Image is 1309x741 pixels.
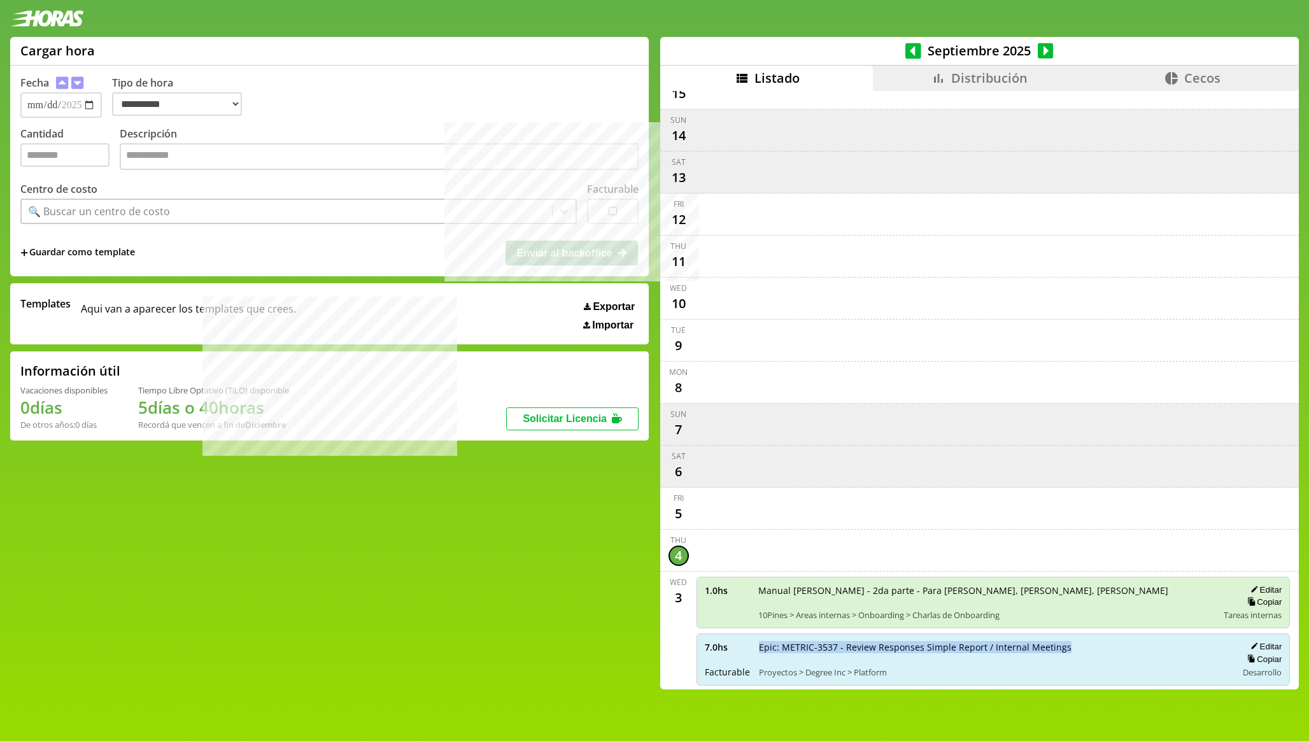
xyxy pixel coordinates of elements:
span: + [20,246,28,260]
div: 9 [669,335,689,356]
div: Mon [669,367,688,378]
div: scrollable content [660,91,1299,688]
span: 7.0 hs [705,641,750,653]
div: Thu [670,241,686,251]
div: 15 [669,83,689,104]
span: Manual [PERSON_NAME] - 2da parte - Para [PERSON_NAME], [PERSON_NAME], [PERSON_NAME] [758,584,1215,596]
div: 10 [669,293,689,314]
button: Exportar [580,300,639,313]
div: 6 [669,462,689,482]
span: Epic: METRIC-3537 - Review Responses Simple Report / Internal Meetings [759,641,1229,653]
label: Fecha [20,76,49,90]
div: 3 [669,588,689,608]
span: Distribución [951,69,1028,87]
label: Cantidad [20,127,120,173]
label: Facturable [587,182,639,196]
div: 4 [669,546,689,566]
div: Thu [670,535,686,546]
span: Aqui van a aparecer los templates que crees. [81,297,296,331]
span: Desarrollo [1243,667,1282,678]
span: 1.0 hs [705,584,749,596]
span: +Guardar como template [20,246,135,260]
button: Editar [1247,584,1282,595]
button: Editar [1247,641,1282,652]
div: 7 [669,420,689,440]
div: De otros años: 0 días [20,419,108,430]
div: Vacaciones disponibles [20,385,108,396]
div: Sat [672,157,686,167]
input: Cantidad [20,143,110,167]
span: Exportar [593,301,635,313]
span: Importar [592,320,633,331]
label: Centro de costo [20,182,97,196]
div: Wed [670,283,687,293]
div: Recordá que vencen a fin de [138,419,289,430]
h1: 0 días [20,396,108,419]
label: Tipo de hora [112,76,252,118]
b: Diciembre [245,419,286,430]
span: Facturable [705,666,750,678]
span: Cecos [1184,69,1221,87]
div: 5 [669,504,689,524]
div: Tiempo Libre Optativo (TiLO) disponible [138,385,289,396]
span: Solicitar Licencia [523,413,607,424]
div: Sat [672,451,686,462]
div: Fri [674,199,684,209]
select: Tipo de hora [112,92,242,116]
div: Tue [671,325,686,335]
textarea: Descripción [120,143,639,170]
span: Proyectos > Degree Inc > Platform [759,667,1229,678]
h1: 5 días o 40 horas [138,396,289,419]
div: 12 [669,209,689,230]
button: Solicitar Licencia [506,407,639,430]
span: Templates [20,297,71,311]
img: logotipo [10,10,84,27]
span: Listado [754,69,800,87]
div: Sun [670,115,686,125]
h1: Cargar hora [20,42,95,59]
div: Fri [674,493,684,504]
h2: Información útil [20,362,120,379]
span: 10Pines > Areas internas > Onboarding > Charlas de Onboarding [758,609,1215,621]
div: 🔍 Buscar un centro de costo [28,204,170,218]
label: Descripción [120,127,639,173]
div: 8 [669,378,689,398]
span: Septiembre 2025 [921,42,1038,59]
div: 11 [669,251,689,272]
div: 13 [669,167,689,188]
div: Sun [670,409,686,420]
button: Copiar [1243,596,1282,607]
div: 14 [669,125,689,146]
button: Copiar [1243,654,1282,665]
div: Wed [670,577,687,588]
span: Tareas internas [1224,609,1282,621]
